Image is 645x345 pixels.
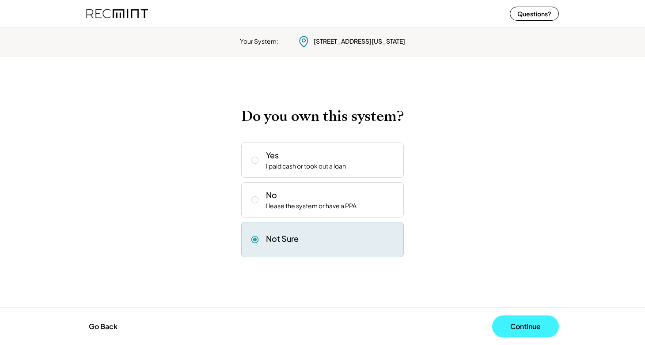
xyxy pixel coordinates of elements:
div: [STREET_ADDRESS][US_STATE] [314,37,405,46]
button: Continue [492,315,559,337]
img: recmint-logotype%403x%20%281%29.jpeg [86,2,148,25]
div: No [266,189,277,200]
div: Your System: [240,37,278,46]
button: Questions? [510,7,559,21]
button: Go Back [86,317,120,336]
div: Not Sure [266,233,299,244]
div: I lease the system or have a PPA [266,202,357,210]
div: Yes [266,150,279,161]
div: I paid cash or took out a loan [266,162,346,171]
h2: Do you own this system? [241,108,404,125]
